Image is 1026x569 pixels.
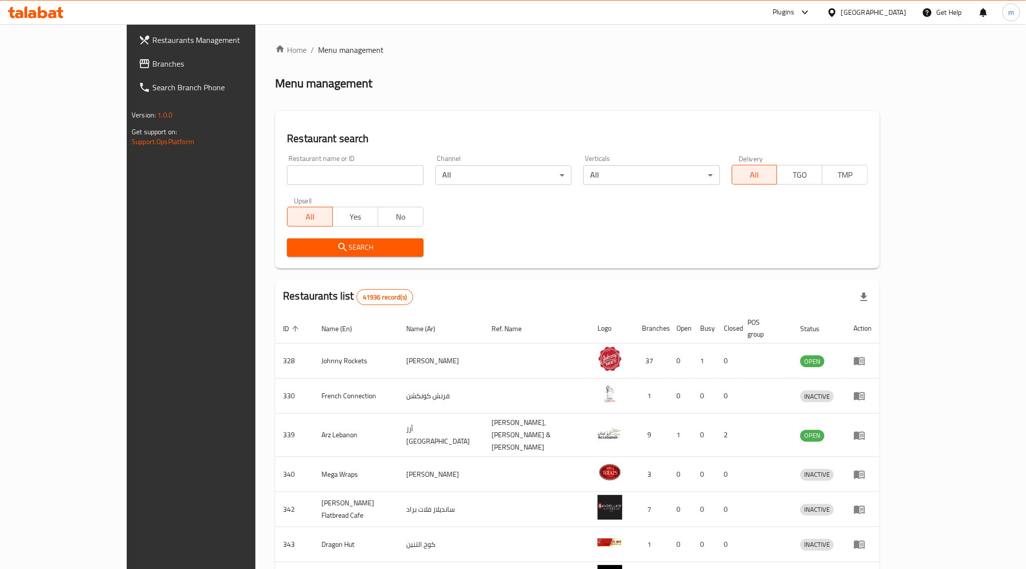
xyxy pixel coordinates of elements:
[773,6,794,18] div: Plugins
[398,379,484,414] td: فرنش كونكشن
[398,457,484,492] td: [PERSON_NAME]
[669,313,692,343] th: Open
[294,197,312,204] label: Upsell
[669,379,692,414] td: 0
[716,457,740,492] td: 0
[157,109,173,121] span: 1.0.0
[736,168,774,182] span: All
[131,52,298,76] a: Branches
[287,207,333,227] button: All
[398,343,484,379] td: [PERSON_NAME]
[291,210,329,224] span: All
[321,323,365,335] span: Name (En)
[598,460,622,485] img: Mega Wraps
[287,238,423,257] button: Search
[406,323,448,335] span: Name (Ar)
[484,414,590,457] td: [PERSON_NAME],[PERSON_NAME] & [PERSON_NAME]
[777,165,822,185] button: TGO
[716,414,740,457] td: 2
[283,289,413,305] h2: Restaurants list
[692,313,716,343] th: Busy
[131,76,298,99] a: Search Branch Phone
[846,313,880,343] th: Action
[287,131,868,146] h2: Restaurant search
[669,527,692,562] td: 0
[598,381,622,406] img: French Connection
[853,355,872,367] div: Menu
[275,76,372,91] h2: Menu management
[781,168,818,182] span: TGO
[314,414,398,457] td: Arz Lebanon
[692,492,716,527] td: 0
[314,527,398,562] td: Dragon Hut
[747,316,780,340] span: POS group
[716,379,740,414] td: 0
[739,155,763,162] label: Delivery
[800,391,834,402] span: INACTIVE
[295,241,415,254] span: Search
[283,323,302,335] span: ID
[853,503,872,515] div: Menu
[152,58,290,70] span: Branches
[800,504,834,515] span: INACTIVE
[131,28,298,52] a: Restaurants Management
[314,457,398,492] td: Mega Wraps
[311,44,314,56] li: /
[692,527,716,562] td: 0
[337,210,374,224] span: Yes
[800,539,834,550] span: INACTIVE
[853,538,872,550] div: Menu
[853,390,872,402] div: Menu
[398,492,484,527] td: سانديلاز فلات براد
[275,44,880,56] nav: breadcrumb
[634,379,669,414] td: 1
[398,527,484,562] td: كوخ التنين
[853,429,872,441] div: Menu
[716,527,740,562] td: 0
[132,109,156,121] span: Version:
[590,313,634,343] th: Logo
[800,323,832,335] span: Status
[356,289,413,305] div: Total records count
[598,530,622,555] img: Dragon Hut
[841,7,906,18] div: [GEOGRAPHIC_DATA]
[800,430,824,441] span: OPEN
[583,165,719,185] div: All
[634,313,669,343] th: Branches
[634,457,669,492] td: 3
[669,414,692,457] td: 1
[357,293,413,302] span: 41936 record(s)
[382,210,420,224] span: No
[716,313,740,343] th: Closed
[314,492,398,527] td: [PERSON_NAME] Flatbread Cafe
[800,469,834,480] span: INACTIVE
[287,165,423,185] input: Search for restaurant name or ID..
[716,492,740,527] td: 0
[692,457,716,492] td: 0
[598,346,622,371] img: Johnny Rockets
[132,125,177,138] span: Get support on:
[634,343,669,379] td: 37
[800,355,824,367] div: OPEN
[634,492,669,527] td: 7
[152,81,290,93] span: Search Branch Phone
[732,165,778,185] button: All
[852,285,876,309] div: Export file
[826,168,864,182] span: TMP
[669,457,692,492] td: 0
[378,207,424,227] button: No
[669,343,692,379] td: 0
[669,492,692,527] td: 0
[692,414,716,457] td: 0
[318,44,384,56] span: Menu management
[853,468,872,480] div: Menu
[634,414,669,457] td: 9
[800,356,824,367] span: OPEN
[132,135,194,148] a: Support.OpsPlatform
[435,165,571,185] div: All
[314,379,398,414] td: French Connection
[598,421,622,446] img: Arz Lebanon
